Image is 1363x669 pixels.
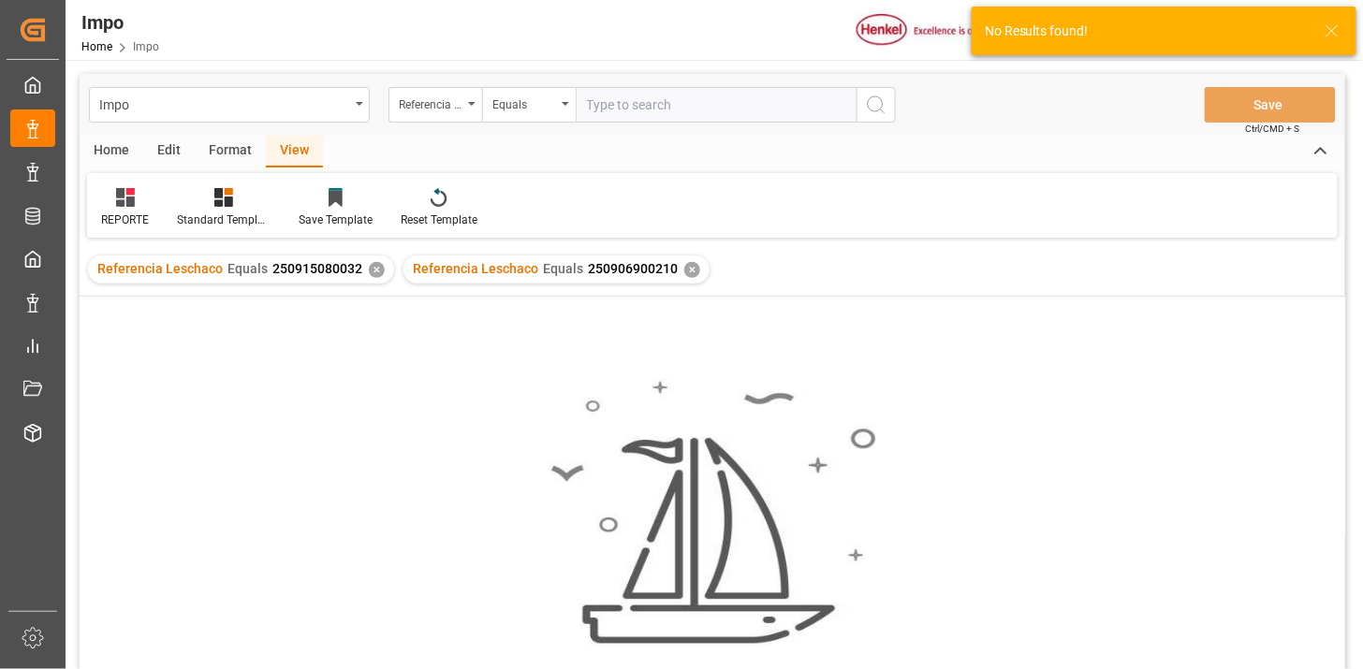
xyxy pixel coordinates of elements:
span: Referencia Leschaco [97,261,223,276]
button: search button [857,87,896,123]
span: Equals [227,261,268,276]
span: 250915080032 [272,261,362,276]
div: View [266,136,323,167]
div: REPORTE [101,211,149,228]
div: Equals [492,92,556,113]
span: 250906900210 [588,261,678,276]
button: open menu [482,87,576,123]
button: open menu [388,87,482,123]
div: Referencia Leschaco [399,92,462,113]
span: Ctrl/CMD + S [1246,122,1300,136]
div: Standard Templates [177,211,271,228]
button: open menu [89,87,370,123]
div: No Results found! [985,22,1307,41]
span: Equals [543,261,583,276]
div: Edit [143,136,195,167]
input: Type to search [576,87,857,123]
button: Save [1205,87,1336,123]
div: ✕ [684,262,700,278]
a: Home [81,40,112,53]
div: Save Template [299,211,373,228]
img: Henkel%20logo.jpg_1689854090.jpg [857,14,1014,47]
div: Impo [99,92,349,115]
div: Reset Template [401,211,477,228]
img: smooth_sailing.jpeg [549,379,876,647]
div: Format [195,136,266,167]
div: ✕ [369,262,385,278]
div: Impo [81,8,159,36]
div: Home [80,136,143,167]
span: Referencia Leschaco [413,261,538,276]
